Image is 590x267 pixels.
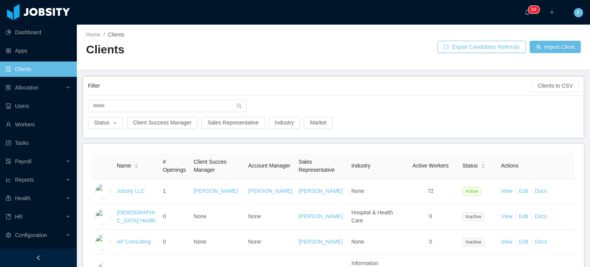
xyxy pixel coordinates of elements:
[6,214,11,219] i: icon: book
[6,117,71,132] a: icon: userWorkers
[6,177,11,182] i: icon: line-chart
[134,163,139,165] i: icon: caret-up
[117,209,156,224] a: [DEMOGRAPHIC_DATA] Health
[15,232,47,238] span: Configuration
[95,234,111,250] img: 6a95fc60-fa44-11e7-a61b-55864beb7c96_5a5d513336692-400w.png
[351,239,364,245] span: None
[519,213,528,219] a: Edit
[438,41,526,53] button: icon: exportExport Candidates Referrals
[6,159,11,164] i: icon: file-protect
[402,230,459,255] td: 0
[15,158,31,164] span: Payroll
[534,6,537,13] p: 4
[108,32,124,38] span: Clients
[462,187,481,196] span: Active
[86,42,333,58] h2: Clients
[298,188,343,194] a: [PERSON_NAME]
[402,179,459,204] td: 72
[88,79,532,93] div: Filter
[201,117,265,129] button: Sales Representative
[481,163,486,168] div: Sort
[351,188,364,194] span: None
[532,80,579,92] button: Clients to CSV
[160,230,191,255] td: 0
[6,98,71,114] a: icon: robotUsers
[535,213,547,219] a: Docs
[304,117,333,129] button: Market
[519,188,528,194] a: Edit
[6,61,71,77] a: icon: auditClients
[6,232,11,238] i: icon: setting
[248,188,292,194] a: [PERSON_NAME]
[88,117,123,129] button: Statusicon: down
[95,209,111,224] img: 6a8e90c0-fa44-11e7-aaa7-9da49113f530_5a5d50e77f870-400w.png
[481,166,485,168] i: icon: caret-down
[501,188,512,194] a: View
[528,6,539,13] sup: 84
[15,85,38,91] span: Allocation
[15,177,34,183] span: Reports
[351,163,371,169] span: Industry
[481,163,485,165] i: icon: caret-up
[127,117,198,129] button: Client Success Manager
[462,162,478,170] span: Status
[535,188,547,194] a: Docs
[163,188,166,194] span: 1
[134,163,139,168] div: Sort
[501,239,512,245] a: View
[194,213,206,219] span: None
[117,162,131,170] span: Name
[134,166,139,168] i: icon: caret-down
[194,239,206,245] span: None
[103,32,105,38] span: /
[15,195,30,201] span: Health
[351,209,393,224] span: Hospital & Health Care
[269,117,300,129] button: Industry
[95,184,111,199] img: dc41d540-fa30-11e7-b498-73b80f01daf1_657caab8ac997-400w.png
[248,239,261,245] span: None
[194,188,238,194] a: [PERSON_NAME]
[298,213,343,219] a: [PERSON_NAME]
[6,196,11,201] i: icon: medicine-box
[535,239,547,245] a: Docs
[402,204,459,230] td: 0
[6,43,71,58] a: icon: appstoreApps
[530,41,581,53] button: icon: usergroup-addImport Client
[298,159,335,173] span: Sales Representative
[237,103,242,109] i: icon: search
[248,213,261,219] span: None
[549,10,555,15] i: icon: plus
[462,238,484,246] span: Inactive
[160,204,191,230] td: 0
[462,212,484,221] span: Inactive
[194,159,227,173] span: Client Succes Manager
[163,159,186,173] span: # Openings
[577,8,580,17] span: F
[6,25,71,40] a: icon: pie-chartDashboard
[117,188,145,194] a: Jobsity LLC
[117,239,151,245] a: AP Consulting
[525,10,530,15] i: icon: bell
[6,135,71,151] a: icon: profileTasks
[531,6,534,13] p: 8
[6,85,11,90] i: icon: solution
[248,163,290,169] span: Account Manager
[501,163,519,169] span: Actions
[86,32,100,38] a: Home
[15,214,23,220] span: HR
[501,213,512,219] a: View
[519,239,528,245] a: Edit
[298,239,343,245] a: [PERSON_NAME]
[413,163,449,169] span: Active Workers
